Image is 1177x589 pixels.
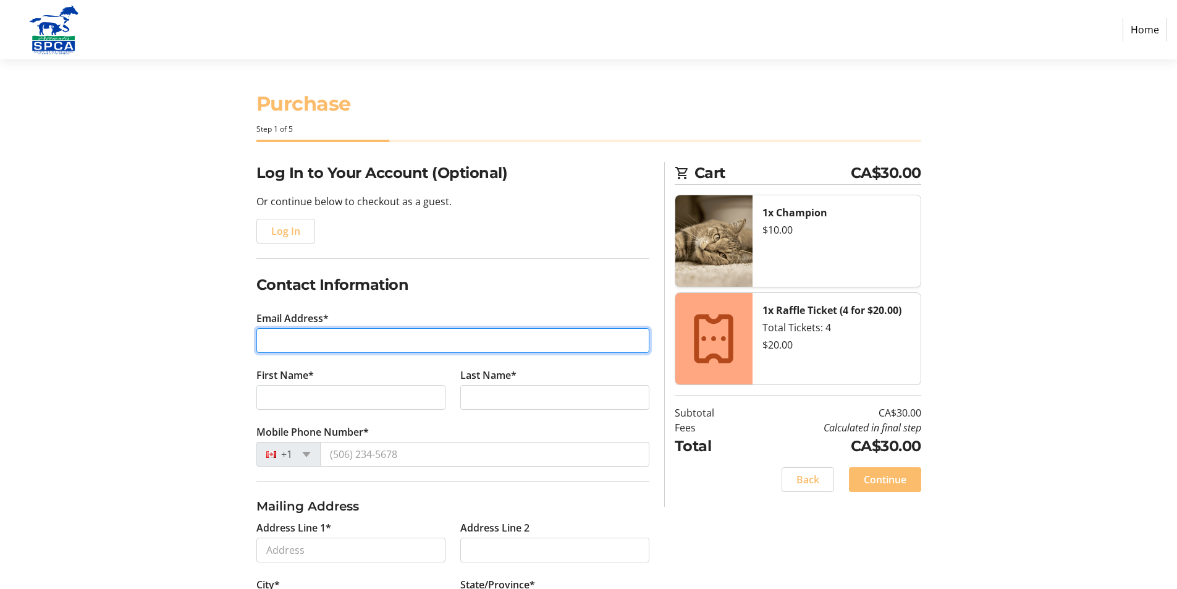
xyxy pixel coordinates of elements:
[782,467,834,492] button: Back
[256,162,649,184] h2: Log In to Your Account (Optional)
[746,420,921,435] td: Calculated in final step
[762,206,827,219] strong: 1x Champion
[256,520,331,535] label: Address Line 1*
[796,472,819,487] span: Back
[675,405,746,420] td: Subtotal
[864,472,906,487] span: Continue
[460,368,517,383] label: Last Name*
[1123,18,1167,41] a: Home
[675,195,753,287] img: Champion
[694,162,851,184] span: Cart
[460,520,529,535] label: Address Line 2
[256,194,649,209] p: Or continue below to checkout as a guest.
[256,274,649,296] h2: Contact Information
[762,320,911,335] div: Total Tickets: 4
[675,435,746,457] td: Total
[320,442,649,467] input: (506) 234-5678
[256,124,921,135] div: Step 1 of 5
[746,405,921,420] td: CA$30.00
[256,538,445,562] input: Address
[256,311,329,326] label: Email Address*
[762,337,911,352] div: $20.00
[10,5,98,54] img: Alberta SPCA's Logo
[851,162,921,184] span: CA$30.00
[256,368,314,383] label: First Name*
[746,435,921,457] td: CA$30.00
[256,219,315,244] button: Log In
[675,420,746,435] td: Fees
[256,425,369,439] label: Mobile Phone Number*
[271,224,300,239] span: Log In
[849,467,921,492] button: Continue
[256,497,649,515] h3: Mailing Address
[762,303,901,317] strong: 1x Raffle Ticket (4 for $20.00)
[256,89,921,119] h1: Purchase
[762,222,911,237] div: $10.00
